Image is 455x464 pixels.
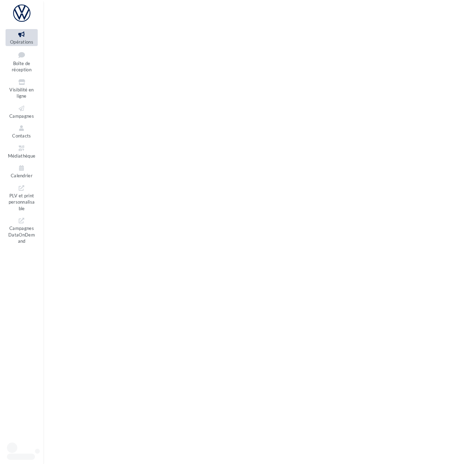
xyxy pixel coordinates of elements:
a: Médiathèque [6,143,38,160]
a: Campagnes [6,103,38,120]
span: Médiathèque [8,153,36,159]
span: Calendrier [11,173,33,178]
a: PLV et print personnalisable [6,183,38,213]
span: Opérations [10,39,33,45]
a: Visibilité en ligne [6,77,38,100]
span: Campagnes [9,113,34,119]
a: Boîte de réception [6,49,38,74]
span: Campagnes DataOnDemand [8,224,35,244]
a: Calendrier [6,163,38,180]
span: PLV et print personnalisable [9,191,35,211]
span: Visibilité en ligne [9,87,34,99]
span: Contacts [12,133,31,139]
span: Boîte de réception [12,61,31,73]
a: Campagnes DataOnDemand [6,215,38,246]
a: Opérations [6,29,38,46]
a: Contacts [6,123,38,140]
